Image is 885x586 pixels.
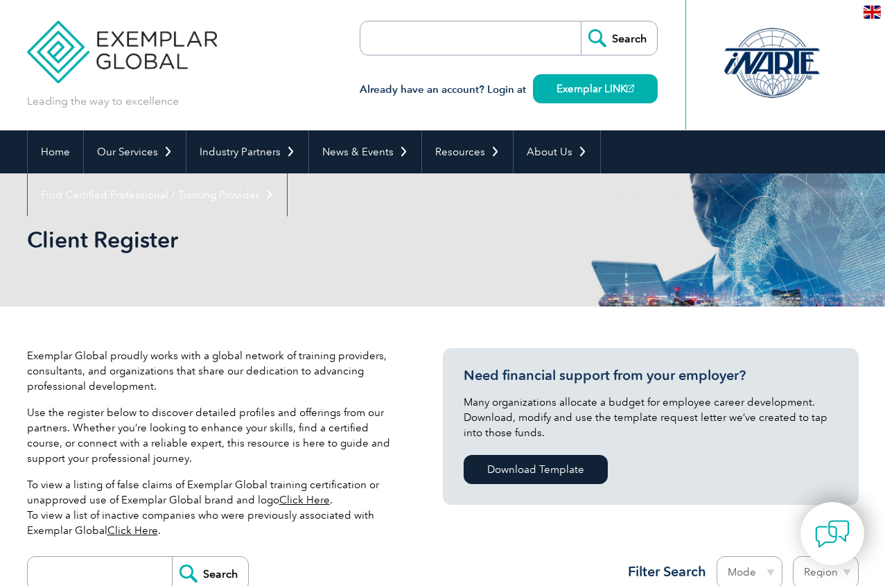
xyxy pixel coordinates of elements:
h3: Need financial support from your employer? [464,367,838,384]
a: News & Events [309,130,421,173]
a: Resources [422,130,513,173]
a: Find Certified Professional / Training Provider [28,173,287,216]
p: Exemplar Global proudly works with a global network of training providers, consultants, and organ... [27,348,401,394]
p: Use the register below to discover detailed profiles and offerings from our partners. Whether you... [27,405,401,466]
a: About Us [514,130,600,173]
a: Download Template [464,455,608,484]
img: en [864,6,881,19]
img: contact-chat.png [815,517,850,551]
img: open_square.png [626,85,634,92]
a: Home [28,130,83,173]
h2: Client Register [27,229,609,251]
a: Industry Partners [186,130,308,173]
h3: Filter Search [620,563,706,580]
h3: Already have an account? Login at [360,81,658,98]
a: Our Services [84,130,186,173]
a: Click Here [279,494,330,506]
a: Click Here [107,524,158,537]
p: Leading the way to excellence [27,94,179,109]
p: To view a listing of false claims of Exemplar Global training certification or unapproved use of ... [27,477,401,538]
p: Many organizations allocate a budget for employee career development. Download, modify and use th... [464,395,838,440]
input: Search [581,21,657,55]
a: Exemplar LINK [533,74,658,103]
